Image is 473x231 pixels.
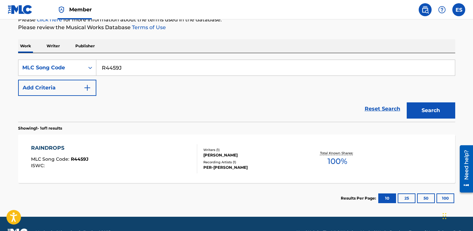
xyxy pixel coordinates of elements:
[203,160,301,165] div: Recording Artists ( 1 )
[441,200,473,231] iframe: Chat Widget
[455,143,473,195] iframe: Resource Center
[69,6,92,13] span: Member
[436,193,454,203] button: 100
[71,156,89,162] span: R4459J
[203,165,301,170] div: PER-[PERSON_NAME]
[31,163,46,168] span: ISWC :
[203,152,301,158] div: [PERSON_NAME]
[341,195,378,201] p: Results Per Page:
[18,134,455,183] a: RAINDROPSMLC Song Code:R4459JISWC:Writers (1)[PERSON_NAME]Recording Artists (1)PER-[PERSON_NAME]T...
[18,39,33,53] p: Work
[31,144,89,152] div: RAINDROPS
[361,102,403,116] a: Reset Search
[320,151,355,156] p: Total Known Shares:
[18,60,455,122] form: Search Form
[407,102,455,119] button: Search
[31,156,71,162] span: MLC Song Code :
[419,3,432,16] a: Public Search
[417,193,435,203] button: 50
[37,17,62,23] a: click here
[328,156,347,167] span: 100 %
[443,206,446,226] div: Drag
[73,39,97,53] p: Publisher
[22,64,81,72] div: MLC Song Code
[452,3,465,16] div: User Menu
[435,3,448,16] div: Help
[18,80,96,96] button: Add Criteria
[8,5,33,14] img: MLC Logo
[45,39,62,53] p: Writer
[421,6,429,14] img: search
[203,147,301,152] div: Writers ( 1 )
[83,84,91,92] img: 9d2ae6d4665cec9f34b9.svg
[438,6,446,14] img: help
[398,193,415,203] button: 25
[378,193,396,203] button: 10
[18,125,62,131] p: Showing 1 - 1 of 1 results
[18,24,455,31] p: Please review the Musical Works Database
[131,24,166,30] a: Terms of Use
[58,6,65,14] img: Top Rightsholder
[18,16,455,24] p: Please for more information about the terms used in the database.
